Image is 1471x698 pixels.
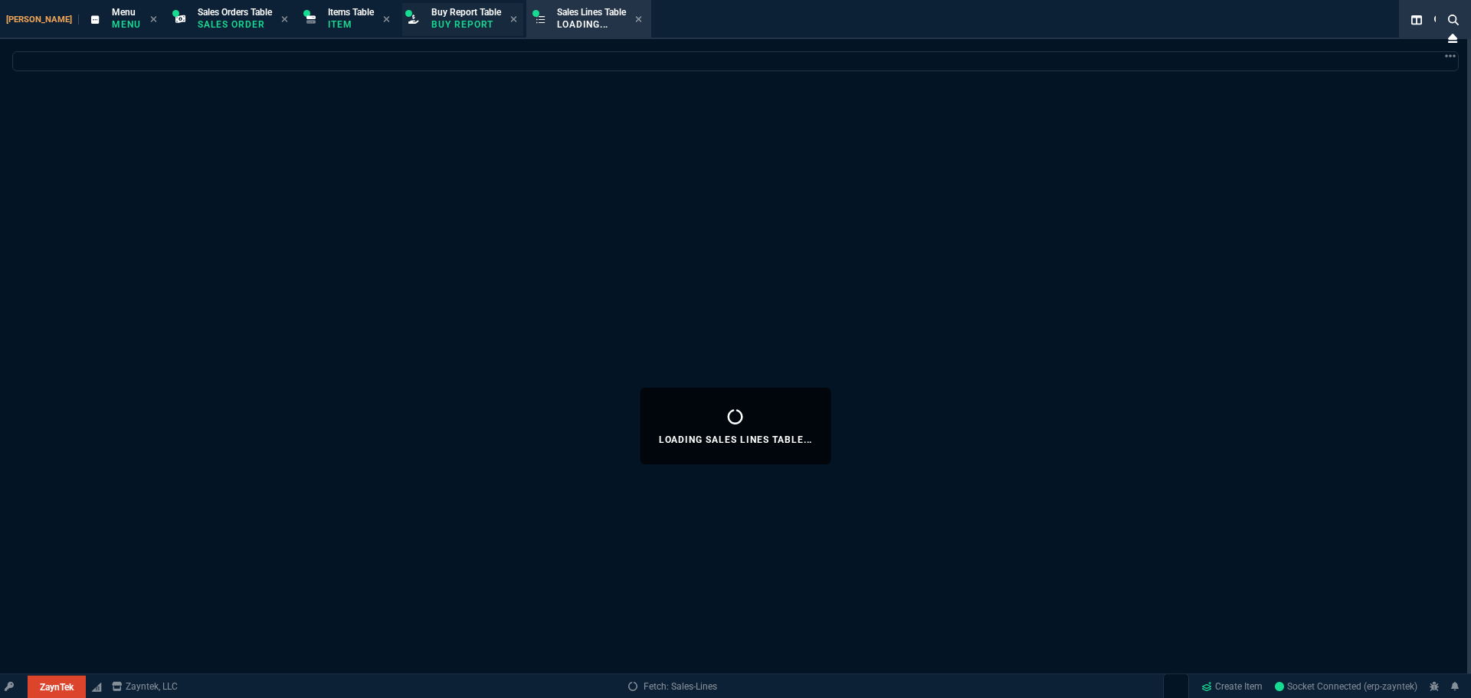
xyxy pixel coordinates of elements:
p: Sales Order [198,18,272,31]
p: Menu [112,18,141,31]
a: Fetch: Sales-Lines [628,680,717,693]
span: Socket Connected (erp-zayntek) [1275,681,1417,692]
span: Items Table [328,7,374,18]
nx-icon: Open New Tab [1445,49,1456,64]
a: Create Item [1195,675,1269,698]
nx-icon: Close Workbench [1442,29,1463,48]
span: Menu [112,7,136,18]
nx-icon: Close Tab [635,14,642,26]
a: tYhliWDpIwFw75nTAAAt [1275,680,1417,693]
p: Item [328,18,374,31]
p: Loading Sales Lines Table... [659,434,813,446]
span: Sales Orders Table [198,7,272,18]
span: Buy Report Table [431,7,501,18]
span: [PERSON_NAME] [6,15,79,25]
nx-icon: Search [1428,11,1451,29]
span: Sales Lines Table [557,7,626,18]
nx-icon: Close Tab [150,14,157,26]
nx-icon: Split Panels [1405,11,1428,29]
p: Loading... [557,18,626,31]
a: msbcCompanyName [107,680,182,693]
p: Buy Report [431,18,501,31]
nx-icon: Close Tab [510,14,517,26]
nx-icon: Search [1442,11,1465,29]
nx-icon: Close Tab [281,14,288,26]
nx-icon: Close Tab [383,14,390,26]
